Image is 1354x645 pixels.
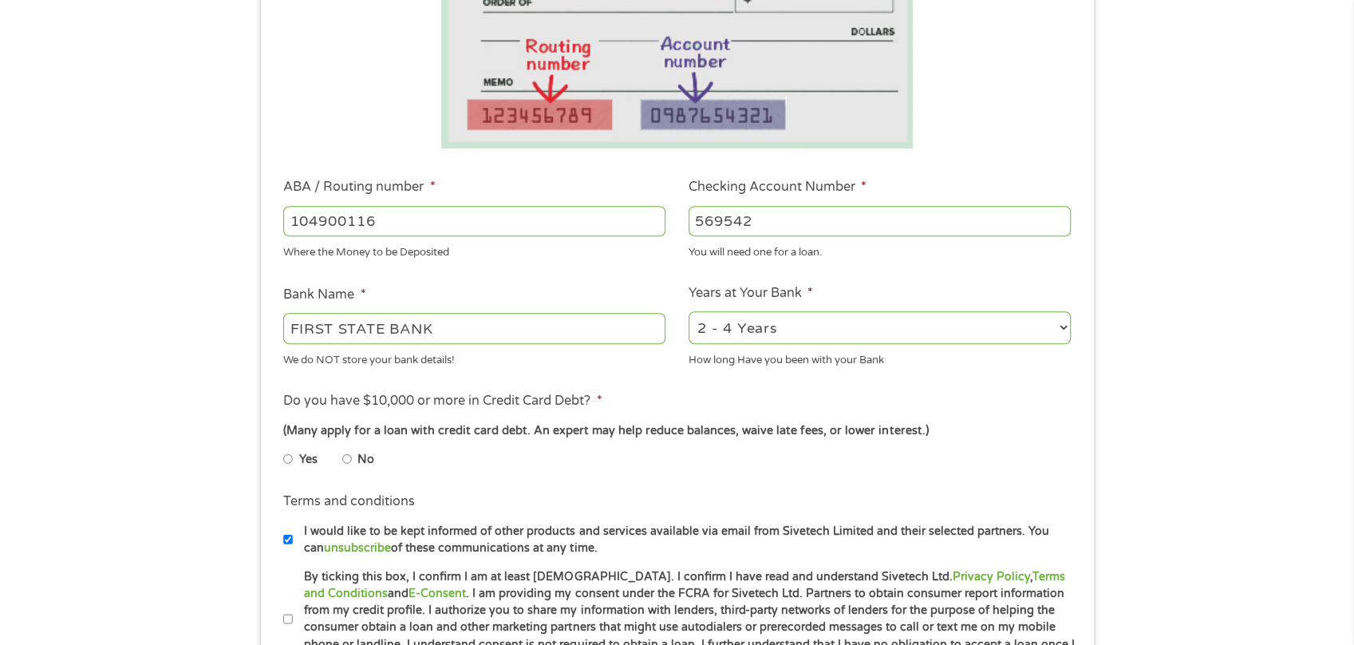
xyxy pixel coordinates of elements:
[689,346,1071,368] div: How long Have you been with your Bank
[283,287,365,303] label: Bank Name
[299,451,318,469] label: Yes
[952,570,1029,584] a: Privacy Policy
[283,239,665,261] div: Where the Money to be Deposited
[324,541,391,555] a: unsubscribe
[689,239,1071,261] div: You will need one for a loan.
[409,587,466,600] a: E-Consent
[357,451,374,469] label: No
[689,206,1071,236] input: 345634636
[689,285,813,302] label: Years at Your Bank
[689,179,866,196] label: Checking Account Number
[283,179,435,196] label: ABA / Routing number
[283,422,1070,440] div: (Many apply for a loan with credit card debt. An expert may help reduce balances, waive late fees...
[283,393,602,410] label: Do you have $10,000 or more in Credit Card Debt?
[283,493,415,510] label: Terms and conditions
[304,570,1064,600] a: Terms and Conditions
[283,346,665,368] div: We do NOT store your bank details!
[293,523,1076,557] label: I would like to be kept informed of other products and services available via email from Sivetech...
[283,206,665,236] input: 263177916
